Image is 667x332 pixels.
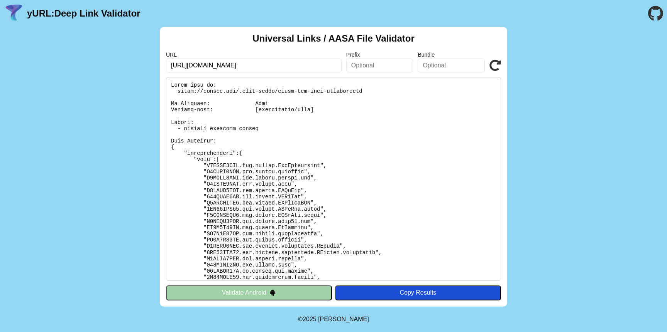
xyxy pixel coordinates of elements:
input: Optional [346,59,413,72]
a: Michael Ibragimchayev's Personal Site [318,316,369,322]
input: Optional [418,59,485,72]
input: Required [166,59,342,72]
footer: © [298,307,369,332]
img: droidIcon.svg [269,289,276,296]
button: Validate Android [166,285,332,300]
div: Copy Results [339,289,497,296]
a: yURL:Deep Link Validator [27,8,140,19]
button: Copy Results [335,285,501,300]
label: Bundle [418,52,485,58]
pre: Lorem ipsu do: sitam://consec.adi/.elit-seddo/eiusm-tem-inci-utlaboreetd Ma Aliquaen: Admi Veniam... [166,77,501,281]
span: 2025 [303,316,317,322]
label: URL [166,52,342,58]
label: Prefix [346,52,413,58]
img: yURL Logo [4,3,24,23]
h2: Universal Links / AASA File Validator [252,33,415,44]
